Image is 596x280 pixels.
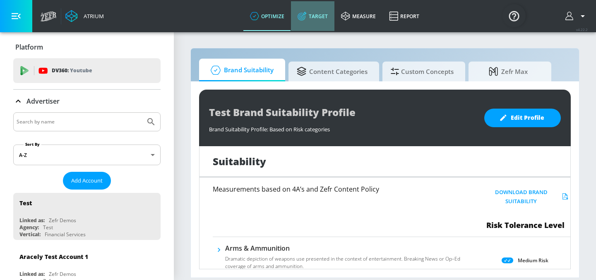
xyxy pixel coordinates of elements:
[15,43,43,52] p: Platform
[49,217,76,224] div: Zefr Demos
[19,224,39,231] div: Agency:
[71,176,103,185] span: Add Account
[291,1,334,31] a: Target
[24,142,41,147] label: Sort By
[225,244,469,253] h6: Arms & Ammunition
[19,199,32,207] div: Test
[19,253,88,261] div: Aracely Test Account 1
[13,36,161,59] div: Platform
[209,121,476,133] div: Brand Suitability Profile: Based on Risk categories
[486,220,565,230] span: Risk Tolerance Level
[45,231,86,238] div: Financial Services
[213,154,266,168] h1: Suitability
[13,193,161,240] div: TestLinked as:Zefr DemosAgency:TestVertical:Financial Services
[213,186,451,192] h6: Measurements based on 4A’s and Zefr Content Policy
[225,255,469,270] p: Dramatic depiction of weapons use presented in the context of entertainment. Breaking News or Op–...
[477,62,540,81] span: Zefr Max
[19,231,41,238] div: Vertical:
[501,113,544,123] span: Edit Profile
[334,1,382,31] a: measure
[43,224,53,231] div: Test
[63,172,111,190] button: Add Account
[243,1,291,31] a: optimize
[80,12,104,20] div: Atrium
[26,97,60,106] p: Advertiser
[481,186,570,208] button: Download Brand Suitability
[484,109,561,127] button: Edit Profile
[207,60,274,80] span: Brand Suitability
[52,66,92,75] p: DV360:
[13,90,161,113] div: Advertiser
[17,116,142,127] input: Search by name
[297,62,368,81] span: Content Categories
[70,66,92,75] p: Youtube
[13,58,161,83] div: DV360: Youtube
[49,271,76,278] div: Zefr Demos
[19,271,45,278] div: Linked as:
[502,4,526,27] button: Open Resource Center
[576,27,588,32] span: v 4.22.2
[65,10,104,22] a: Atrium
[518,256,548,265] p: Medium Risk
[382,1,426,31] a: Report
[19,217,45,224] div: Linked as:
[225,244,469,275] div: Arms & AmmunitionDramatic depiction of weapons use presented in the context of entertainment. Bre...
[13,145,161,165] div: A-Z
[391,62,454,81] span: Custom Concepts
